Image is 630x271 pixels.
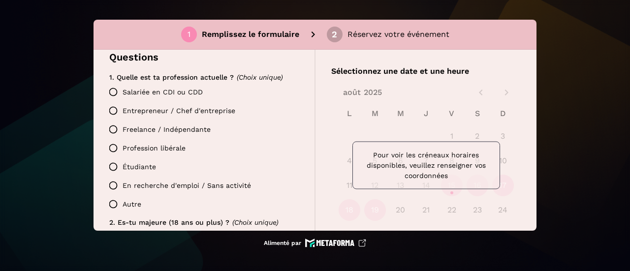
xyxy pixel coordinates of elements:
font: 2. Es-tu majeure (18 ans ou plus) ? [109,218,229,226]
a: Alimenté par [264,239,366,247]
font: Freelance / Indépendante [123,125,211,133]
font: 1. Quelle est ta profession actuelle ? [109,73,234,81]
font: Profession libérale [123,144,186,152]
font: En recherche d'emploi / Sans activité [123,181,251,189]
font: Sélectionnez une date et une heure [331,66,469,76]
font: (Choix unique) [232,218,279,226]
font: (Choix unique) [237,73,283,81]
font: Entrepreneur / Chef d'entreprise [123,107,235,115]
font: Réservez votre événement [347,30,449,39]
font: Remplissez le formulaire [202,30,299,39]
font: Salariée en CDI ou CDD [123,88,203,96]
font: Pour voir les créneaux horaires disponibles, veuillez renseigner vos coordonnées [367,151,486,180]
font: 2 [332,29,337,39]
font: 1 [188,30,190,39]
font: Alimenté par [264,240,301,246]
font: Étudiante [123,163,156,171]
font: Autre [123,200,141,208]
font: Questions [109,51,158,63]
